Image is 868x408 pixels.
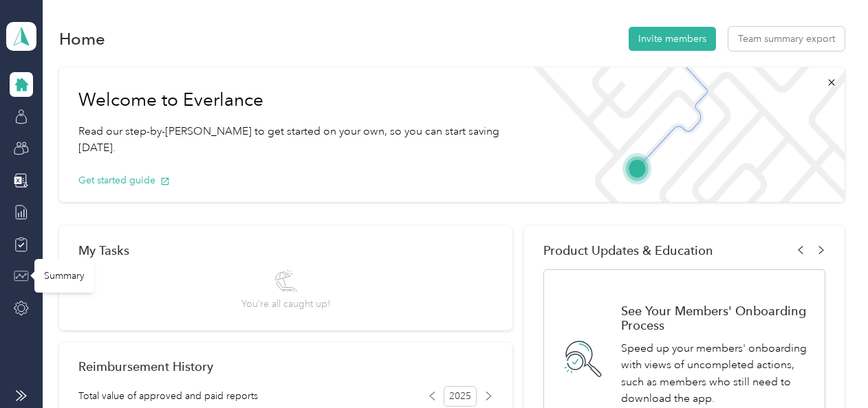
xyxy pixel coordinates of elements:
div: Summary [34,258,94,292]
button: Team summary export [728,27,845,51]
p: Read our step-by-[PERSON_NAME] to get started on your own, so you can start saving [DATE]. [78,123,501,157]
h2: Reimbursement History [78,359,213,374]
iframe: Everlance-gr Chat Button Frame [791,331,868,408]
button: Get started guide [78,173,170,188]
span: You’re all caught up! [241,297,330,311]
span: 2025 [444,386,477,407]
span: Product Updates & Education [543,243,713,258]
p: Speed up your members' onboarding with views of uncompleted actions, such as members who still ne... [621,340,810,407]
span: Total value of approved and paid reports [78,389,258,403]
img: Welcome to everlance [521,67,845,202]
h1: See Your Members' Onboarding Process [621,304,810,332]
button: Invite members [629,27,716,51]
h1: Welcome to Everlance [78,89,501,111]
div: My Tasks [78,243,492,258]
h1: Home [59,32,105,46]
